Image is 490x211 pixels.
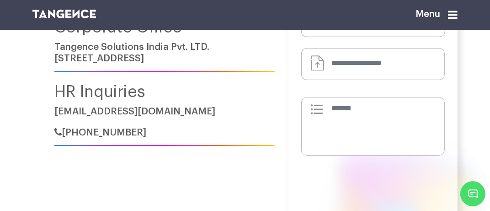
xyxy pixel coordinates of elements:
[54,42,209,63] a: Tangence Solutions India Pvt. LTD.[STREET_ADDRESS]
[62,128,146,137] span: [PHONE_NUMBER]
[54,107,215,116] a: [EMAIL_ADDRESS][DOMAIN_NAME]
[32,10,96,18] img: logo SVG
[54,128,146,137] a: [PHONE_NUMBER]
[460,181,485,206] span: Chat Widget
[304,167,442,202] iframe: reCAPTCHA
[54,83,275,101] h4: HR Inquiries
